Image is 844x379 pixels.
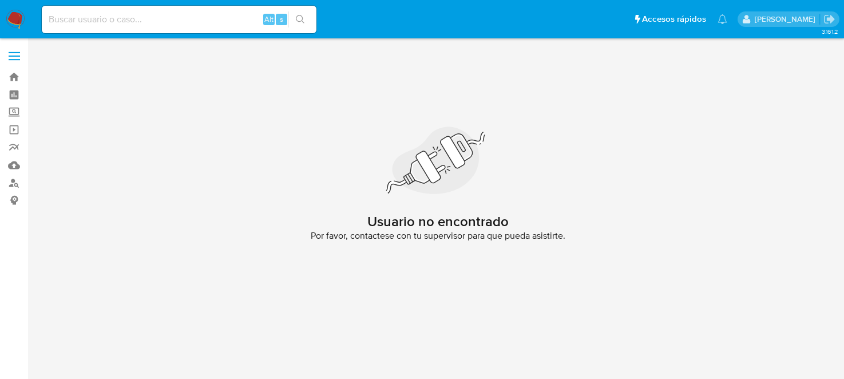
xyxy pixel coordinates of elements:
span: s [280,14,283,25]
button: search-icon [288,11,312,27]
span: Alt [264,14,274,25]
span: Accesos rápidos [642,13,706,25]
a: Notificaciones [718,14,727,24]
input: Buscar usuario o caso... [42,12,316,27]
a: Salir [823,13,835,25]
h2: Usuario no encontrado [367,213,509,230]
span: Por favor, contactese con tu supervisor para que pueda asistirte. [311,230,565,242]
p: brenda.morenoreyes@mercadolibre.com.mx [755,14,819,25]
